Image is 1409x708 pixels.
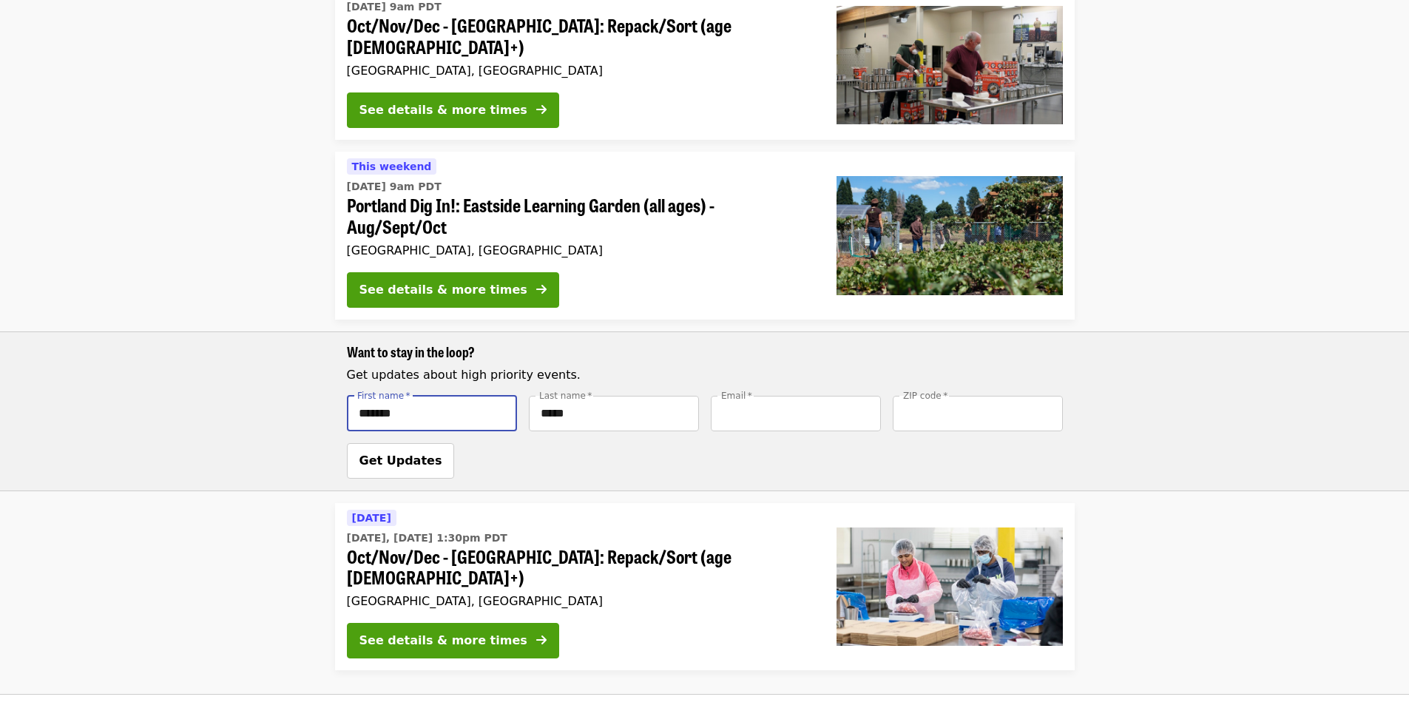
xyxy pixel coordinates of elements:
[837,6,1063,124] img: Oct/Nov/Dec - Portland: Repack/Sort (age 16+) organized by Oregon Food Bank
[359,101,527,119] div: See details & more times
[347,623,559,658] button: See details & more times
[536,633,547,647] i: arrow-right icon
[893,396,1063,431] input: [object Object]
[347,272,559,308] button: See details & more times
[347,396,517,431] input: [object Object]
[347,342,475,361] span: Want to stay in the loop?
[837,527,1063,646] img: Oct/Nov/Dec - Beaverton: Repack/Sort (age 10+) organized by Oregon Food Bank
[352,512,391,524] span: [DATE]
[529,396,699,431] input: [object Object]
[347,594,813,608] div: [GEOGRAPHIC_DATA], [GEOGRAPHIC_DATA]
[539,390,586,400] span: Last name
[711,396,881,431] input: [object Object]
[335,152,1075,320] a: See details for "Portland Dig In!: Eastside Learning Garden (all ages) - Aug/Sept/Oct"
[347,368,581,382] span: Get updates about high priority events.
[347,179,442,195] time: [DATE] 9am PDT
[347,546,813,589] span: Oct/Nov/Dec - [GEOGRAPHIC_DATA]: Repack/Sort (age [DEMOGRAPHIC_DATA]+)
[837,176,1063,294] img: Portland Dig In!: Eastside Learning Garden (all ages) - Aug/Sept/Oct organized by Oregon Food Bank
[359,454,442,468] span: Get Updates
[347,243,813,257] div: [GEOGRAPHIC_DATA], [GEOGRAPHIC_DATA]
[352,161,432,172] span: This weekend
[359,632,527,650] div: See details & more times
[347,195,813,237] span: Portland Dig In!: Eastside Learning Garden (all ages) - Aug/Sept/Oct
[359,281,527,299] div: See details & more times
[335,503,1075,671] a: See details for "Oct/Nov/Dec - Beaverton: Repack/Sort (age 10+)"
[347,15,813,58] span: Oct/Nov/Dec - [GEOGRAPHIC_DATA]: Repack/Sort (age [DEMOGRAPHIC_DATA]+)
[347,64,813,78] div: [GEOGRAPHIC_DATA], [GEOGRAPHIC_DATA]
[721,390,746,400] span: Email
[357,390,404,400] span: First name
[903,390,942,400] span: ZIP code
[536,283,547,297] i: arrow-right icon
[347,443,455,479] button: Get Updates
[536,103,547,117] i: arrow-right icon
[347,92,559,128] button: See details & more times
[347,530,507,546] time: [DATE], [DATE] 1:30pm PDT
